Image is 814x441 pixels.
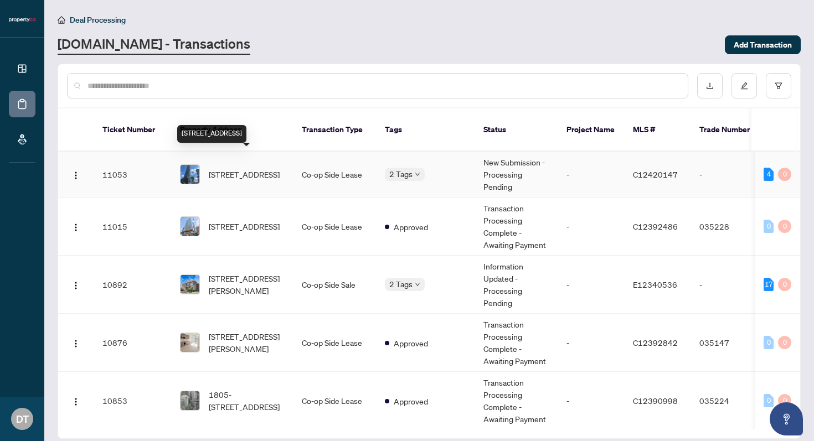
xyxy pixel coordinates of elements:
[67,276,85,293] button: Logo
[415,172,420,177] span: down
[691,152,768,198] td: -
[775,82,782,90] span: filter
[778,278,791,291] div: 0
[293,198,376,256] td: Co-op Side Lease
[558,256,624,314] td: -
[558,152,624,198] td: -
[181,217,199,236] img: thumbnail-img
[293,152,376,198] td: Co-op Side Lease
[181,275,199,294] img: thumbnail-img
[475,314,558,372] td: Transaction Processing Complete - Awaiting Payment
[376,108,475,152] th: Tags
[181,333,199,352] img: thumbnail-img
[209,168,280,180] span: [STREET_ADDRESS]
[71,171,80,180] img: Logo
[633,169,678,179] span: C12420147
[691,314,768,372] td: 035147
[70,15,126,25] span: Deal Processing
[778,220,791,233] div: 0
[558,108,624,152] th: Project Name
[389,278,413,290] span: 2 Tags
[181,165,199,184] img: thumbnail-img
[67,217,85,235] button: Logo
[624,108,691,152] th: MLS #
[389,168,413,180] span: 2 Tags
[558,372,624,430] td: -
[770,402,803,435] button: Open asap
[691,108,768,152] th: Trade Number
[209,330,284,355] span: [STREET_ADDRESS][PERSON_NAME]
[67,392,85,409] button: Logo
[209,272,284,297] span: [STREET_ADDRESS][PERSON_NAME]
[633,338,678,347] span: C12392842
[558,314,624,372] td: -
[16,411,29,427] span: DT
[734,36,792,54] span: Add Transaction
[740,82,748,90] span: edit
[58,35,250,55] a: [DOMAIN_NAME] - Transactions
[706,82,714,90] span: download
[94,314,171,372] td: 10876
[778,394,791,407] div: 0
[691,372,768,430] td: 035224
[9,17,35,23] img: logo
[475,152,558,198] td: New Submission - Processing Pending
[778,168,791,181] div: 0
[475,372,558,430] td: Transaction Processing Complete - Awaiting Payment
[725,35,801,54] button: Add Transaction
[691,256,768,314] td: -
[731,73,757,98] button: edit
[764,220,774,233] div: 0
[633,221,678,231] span: C12392486
[764,168,774,181] div: 4
[94,256,171,314] td: 10892
[94,108,171,152] th: Ticket Number
[394,395,428,407] span: Approved
[67,334,85,351] button: Logo
[71,281,80,290] img: Logo
[71,397,80,406] img: Logo
[778,336,791,349] div: 0
[697,73,723,98] button: download
[58,16,65,24] span: home
[415,282,420,287] span: down
[71,339,80,348] img: Logo
[475,256,558,314] td: Information Updated - Processing Pending
[71,223,80,232] img: Logo
[209,220,280,232] span: [STREET_ADDRESS]
[293,372,376,430] td: Co-op Side Lease
[633,279,677,289] span: E12340536
[394,221,428,233] span: Approved
[766,73,791,98] button: filter
[394,337,428,349] span: Approved
[475,108,558,152] th: Status
[181,391,199,410] img: thumbnail-img
[94,198,171,256] td: 11015
[171,108,293,152] th: Property Address
[764,278,774,291] div: 17
[94,152,171,198] td: 11053
[293,108,376,152] th: Transaction Type
[475,198,558,256] td: Transaction Processing Complete - Awaiting Payment
[558,198,624,256] td: -
[764,394,774,407] div: 0
[293,314,376,372] td: Co-op Side Lease
[633,396,678,406] span: C12390998
[293,256,376,314] td: Co-op Side Sale
[764,336,774,349] div: 0
[691,198,768,256] td: 035228
[94,372,171,430] td: 10853
[67,165,85,183] button: Logo
[177,125,246,143] div: [STREET_ADDRESS]
[209,388,284,413] span: 1805-[STREET_ADDRESS]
